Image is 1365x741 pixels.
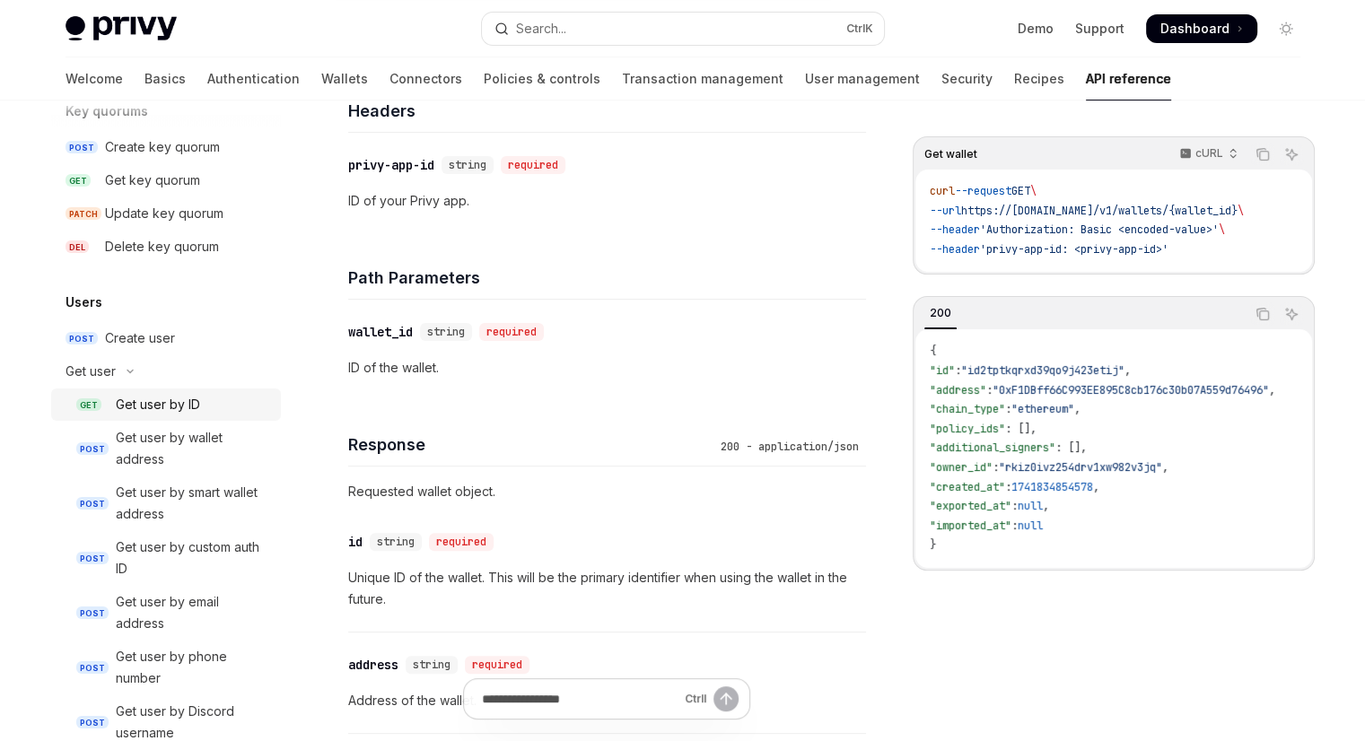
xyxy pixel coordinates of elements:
span: string [413,658,451,672]
div: privy-app-id [348,156,434,174]
span: POST [76,497,109,510]
span: "additional_signers" [930,440,1055,455]
span: : [993,460,999,475]
span: : [], [1005,422,1037,436]
button: Toggle dark mode [1272,14,1300,43]
span: DEL [66,240,89,254]
div: 200 [924,302,957,324]
div: Get user by phone number [116,646,270,689]
a: GETGet user by ID [51,388,281,421]
div: required [429,533,494,551]
a: DELDelete key quorum [51,231,281,263]
span: POST [76,442,109,456]
div: Create user [105,327,175,349]
span: } [930,537,936,552]
span: GET [1011,184,1030,198]
a: Welcome [66,57,123,100]
span: \ [1238,204,1244,218]
h4: Headers [348,99,866,123]
span: "policy_ids" [930,422,1005,436]
div: Get user by email address [116,591,270,634]
span: "address" [930,383,986,397]
span: , [1043,499,1049,513]
img: light logo [66,16,177,41]
span: 1741834854578 [1011,480,1093,494]
span: , [1093,480,1099,494]
a: Policies & controls [484,57,600,100]
a: API reference [1086,57,1171,100]
span: { [930,344,936,358]
span: "exported_at" [930,499,1011,513]
a: POSTGet user by phone number [51,641,281,694]
div: Get user [66,361,116,382]
a: Wallets [321,57,368,100]
a: Transaction management [622,57,783,100]
div: wallet_id [348,323,413,341]
div: Get user by ID [116,394,200,415]
div: required [479,323,544,341]
span: , [1074,402,1081,416]
div: required [465,656,529,674]
span: , [1124,363,1131,378]
button: cURL [1169,139,1246,170]
span: \ [1030,184,1037,198]
div: id [348,533,363,551]
button: Toggle Get user section [51,355,281,388]
div: 200 - application/json [713,438,866,456]
div: Create key quorum [105,136,220,158]
div: Get user by custom auth ID [116,536,270,580]
div: Search... [516,18,566,39]
span: "imported_at" [930,519,1011,533]
div: Delete key quorum [105,236,219,257]
span: string [449,158,486,172]
span: --header [930,222,980,237]
span: : [955,363,961,378]
span: "ethereum" [1011,402,1074,416]
a: User management [805,57,920,100]
span: https://[DOMAIN_NAME]/v1/wallets/{wallet_id} [961,204,1238,218]
span: , [1162,460,1168,475]
a: GETGet key quorum [51,164,281,196]
span: string [427,325,465,339]
span: null [1018,519,1043,533]
span: POST [76,552,109,565]
span: : [1011,519,1018,533]
div: Update key quorum [105,203,223,224]
div: address [348,656,398,674]
span: "chain_type" [930,402,1005,416]
button: Open search [482,13,884,45]
span: "owner_id" [930,460,993,475]
span: curl [930,184,955,198]
span: 'privy-app-id: <privy-app-id>' [980,242,1168,257]
span: : [1011,499,1018,513]
a: Basics [144,57,186,100]
p: Requested wallet object. [348,481,866,502]
h4: Response [348,432,713,457]
h4: Path Parameters [348,266,866,290]
span: --header [930,242,980,257]
span: "id2tptkqrxd39qo9j423etij" [961,363,1124,378]
p: Unique ID of the wallet. This will be the primary identifier when using the wallet in the future. [348,567,866,610]
button: Copy the contents from the code block [1251,302,1274,326]
span: "id" [930,363,955,378]
span: : [1005,480,1011,494]
span: \ [1219,222,1225,237]
input: Ask a question... [482,679,678,719]
p: ID of the wallet. [348,357,866,379]
span: Ctrl K [846,22,873,36]
p: ID of your Privy app. [348,190,866,212]
a: PATCHUpdate key quorum [51,197,281,230]
a: POSTCreate key quorum [51,131,281,163]
span: "0xF1DBff66C993EE895C8cb176c30b07A559d76496" [993,383,1269,397]
span: GET [66,174,91,187]
span: POST [66,332,98,345]
span: : [986,383,993,397]
a: Recipes [1014,57,1064,100]
div: Get user by smart wallet address [116,482,270,525]
a: POSTGet user by smart wallet address [51,476,281,530]
a: Authentication [207,57,300,100]
a: Connectors [389,57,462,100]
a: POSTGet user by custom auth ID [51,531,281,585]
p: cURL [1195,146,1223,161]
a: Security [941,57,993,100]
